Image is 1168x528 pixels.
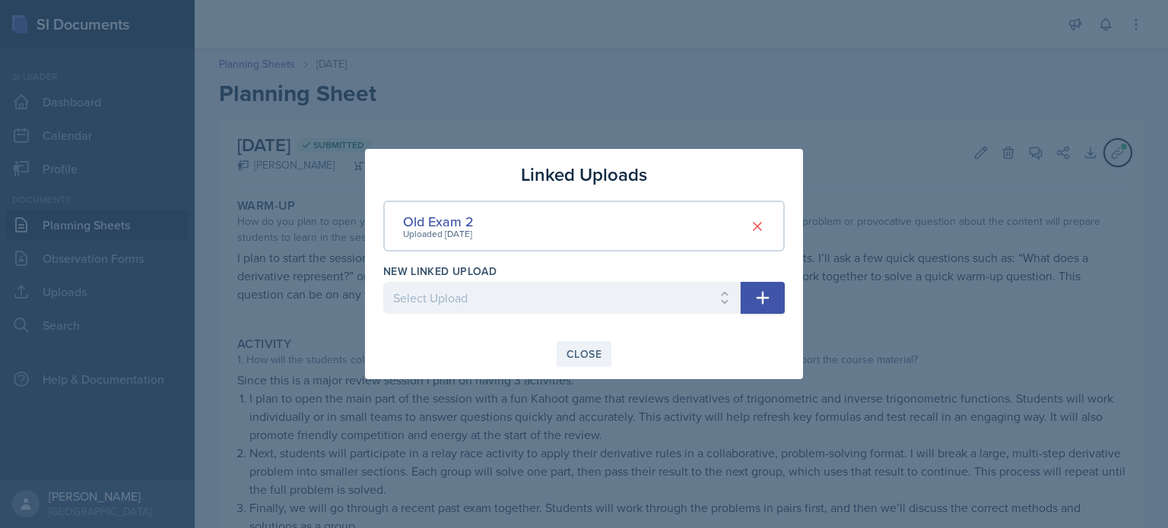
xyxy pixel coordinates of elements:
div: Old Exam 2 [403,211,474,232]
div: Close [567,348,601,360]
label: New Linked Upload [383,264,497,279]
button: Close [557,341,611,367]
div: Uploaded [DATE] [403,227,474,241]
h3: Linked Uploads [521,161,647,188]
